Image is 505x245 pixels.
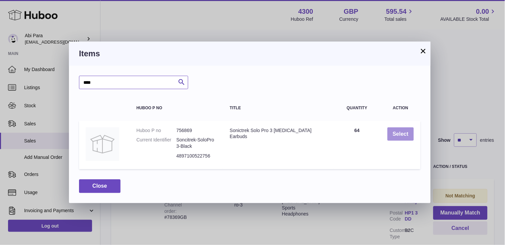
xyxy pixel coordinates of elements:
[334,99,381,117] th: Quantity
[86,127,119,161] img: Sonictrek Solo Pro 3 Bone Conduction Earbuds
[387,127,414,141] button: Select
[419,47,427,55] button: ×
[176,127,216,134] dd: 756869
[92,183,107,189] span: Close
[230,127,327,140] div: Sonictrek Solo Pro 3 [MEDICAL_DATA] Earbuds
[176,137,216,149] dd: Soncitrek-SoloPro3-Black
[381,99,421,117] th: Action
[136,137,176,149] dt: Current Identifier
[79,48,421,59] h3: Items
[130,99,223,117] th: Huboo P no
[176,153,216,159] dd: 4897100522756
[136,127,176,134] dt: Huboo P no
[334,121,381,170] td: 64
[79,179,121,193] button: Close
[223,99,334,117] th: Title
